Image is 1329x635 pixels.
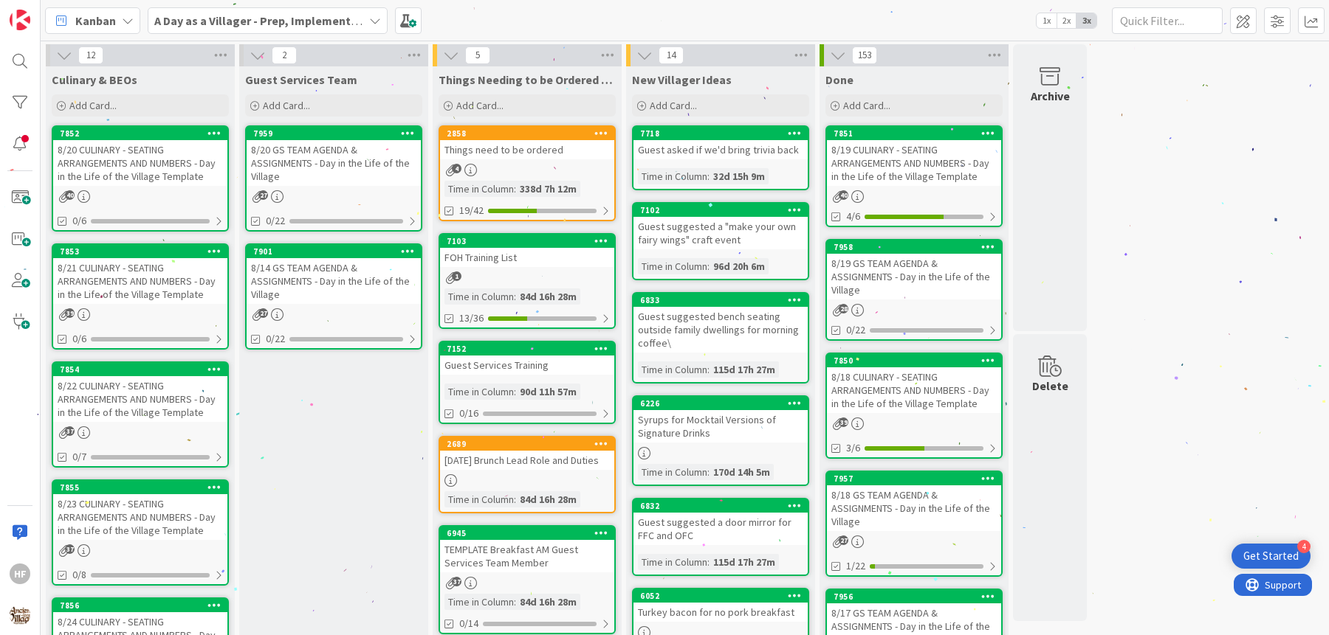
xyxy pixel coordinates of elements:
span: 4 [452,164,461,173]
span: 0/7 [72,449,86,465]
span: 0/22 [266,331,285,347]
div: 6052Turkey bacon for no pork breakfast [633,589,808,622]
span: : [707,258,710,274]
div: 8/23 CULINARY - SEATING ARRANGEMENTS AND NUMBERS - Day in the Life of the Village Template [53,494,227,540]
div: Time in Column [444,181,514,197]
div: 90d 11h 57m [516,384,580,400]
div: 7152Guest Services Training [440,342,614,375]
div: 7856 [60,600,227,611]
div: Time in Column [444,594,514,610]
span: 27 [839,535,848,545]
a: 78508/18 CULINARY - SEATING ARRANGEMENTS AND NUMBERS - Day in the Life of the Village Template3/6 [825,353,1003,459]
div: 7851 [834,128,1001,139]
span: 13/36 [459,310,484,326]
div: 6832Guest suggested a door mirror for FFC and OFC [633,499,808,545]
div: 78548/22 CULINARY - SEATING ARRANGEMENTS AND NUMBERS - Day in the Life of the Village Template [53,363,227,422]
img: Visit kanbanzone.com [10,10,30,30]
div: FOH Training List [440,248,614,267]
span: 1 [452,271,461,281]
div: 78558/23 CULINARY - SEATING ARRANGEMENTS AND NUMBERS - Day in the Life of the Village Template [53,481,227,540]
span: 40 [65,190,75,200]
span: 12 [78,46,103,64]
a: 6226Syrups for Mocktail Versions of Signature DrinksTime in Column:170d 14h 5m [632,395,809,486]
div: 78538/21 CULINARY - SEATING ARRANGEMENTS AND NUMBERS - Day in the Life of the Village Template [53,245,227,304]
div: 6945 [447,528,614,538]
div: 79578/18 GS TEAM AGENDA & ASSIGNMENTS - Day in the Life of the Village [827,472,1001,531]
div: 7850 [834,355,1001,366]
div: 79588/19 GS TEAM AGENDA & ASSIGNMENTS - Day in the Life of the Village [827,240,1001,299]
div: Time in Column [444,491,514,507]
span: : [514,594,516,610]
span: Done [825,72,854,87]
div: Time in Column [638,464,707,480]
span: 0/6 [72,213,86,229]
div: Time in Column [444,384,514,400]
div: 8/21 CULINARY - SEATING ARRANGEMENTS AND NUMBERS - Day in the Life of the Village Template [53,258,227,304]
div: 7956 [834,591,1001,602]
div: 7958 [834,242,1001,252]
span: 37 [65,544,75,554]
div: 84d 16h 28m [516,594,580,610]
div: 7718 [633,127,808,140]
div: Time in Column [444,288,514,305]
span: 3/6 [846,440,860,456]
a: 6833Guest suggested bench seating outside family dwellings for morning coffee\Time in Column:115d... [632,292,809,384]
span: 3x [1076,13,1096,28]
div: 115d 17h 27m [710,554,779,570]
span: Support [31,2,67,20]
div: 7959 [253,128,421,139]
div: 96d 20h 6m [710,258,769,274]
div: 7854 [53,363,227,376]
div: 7102 [633,204,808,217]
div: 6832 [640,501,808,511]
div: 6052 [640,591,808,601]
span: : [514,181,516,197]
span: Kanban [75,12,116,30]
a: 79018/14 GS TEAM AGENDA & ASSIGNMENTS - Day in the Life of the Village0/22 [245,243,422,350]
div: Guest suggested bench seating outside family dwellings for morning coffee\ [633,307,808,353]
div: 2858 [447,128,614,139]
span: 0/14 [459,616,478,631]
div: 7901 [247,245,421,258]
span: 39 [839,417,848,427]
a: 78518/19 CULINARY - SEATING ARRANGEMENTS AND NUMBERS - Day in the Life of the Village Template4/6 [825,125,1003,227]
div: 338d 7h 12m [516,181,580,197]
div: 7854 [60,364,227,375]
a: 2689[DATE] Brunch Lead Role and DutiesTime in Column:84d 16h 28m [439,436,616,513]
div: 7958 [827,240,1001,254]
span: : [707,168,710,184]
span: Add Card... [69,99,117,112]
span: 27 [258,308,268,318]
span: 19/42 [459,203,484,218]
div: 7851 [827,127,1001,140]
div: 6226 [633,397,808,410]
div: 2858Things need to be ordered [440,127,614,159]
div: Time in Column [638,258,707,274]
span: 28 [839,304,848,313]
img: avatar [10,605,30,625]
div: 170d 14h 5m [710,464,774,480]
div: 78508/18 CULINARY - SEATING ARRANGEMENTS AND NUMBERS - Day in the Life of the Village Template [827,354,1001,413]
span: 5 [465,46,490,64]
span: 0/8 [72,567,86,583]
div: Time in Column [638,554,707,570]
div: 79018/14 GS TEAM AGENDA & ASSIGNMENTS - Day in the Life of the Village [247,245,421,304]
div: 78518/19 CULINARY - SEATING ARRANGEMENTS AND NUMBERS - Day in the Life of the Village Template [827,127,1001,186]
a: 6832Guest suggested a door mirror for FFC and OFCTime in Column:115d 17h 27m [632,498,809,576]
div: 7959 [247,127,421,140]
span: 1/22 [846,558,865,574]
div: 2858 [440,127,614,140]
div: TEMPLATE Breakfast AM Guest Services Team Member [440,540,614,572]
div: Get Started [1243,549,1299,563]
a: 79578/18 GS TEAM AGENDA & ASSIGNMENTS - Day in the Life of the Village1/22 [825,471,1003,577]
a: 6945TEMPLATE Breakfast AM Guest Services Team MemberTime in Column:84d 16h 28m0/14 [439,525,616,634]
span: Add Card... [650,99,697,112]
a: 7103FOH Training ListTime in Column:84d 16h 28m13/36 [439,233,616,329]
div: 7957 [827,472,1001,485]
div: Guest Services Training [440,355,614,375]
div: 6226Syrups for Mocktail Versions of Signature Drinks [633,397,808,443]
div: 7850 [827,354,1001,367]
div: 7901 [253,246,421,257]
a: 78528/20 CULINARY - SEATING ARRANGEMENTS AND NUMBERS - Day in the Life of the Village Template0/6 [52,125,229,232]
span: Guest Services Team [245,72,357,87]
